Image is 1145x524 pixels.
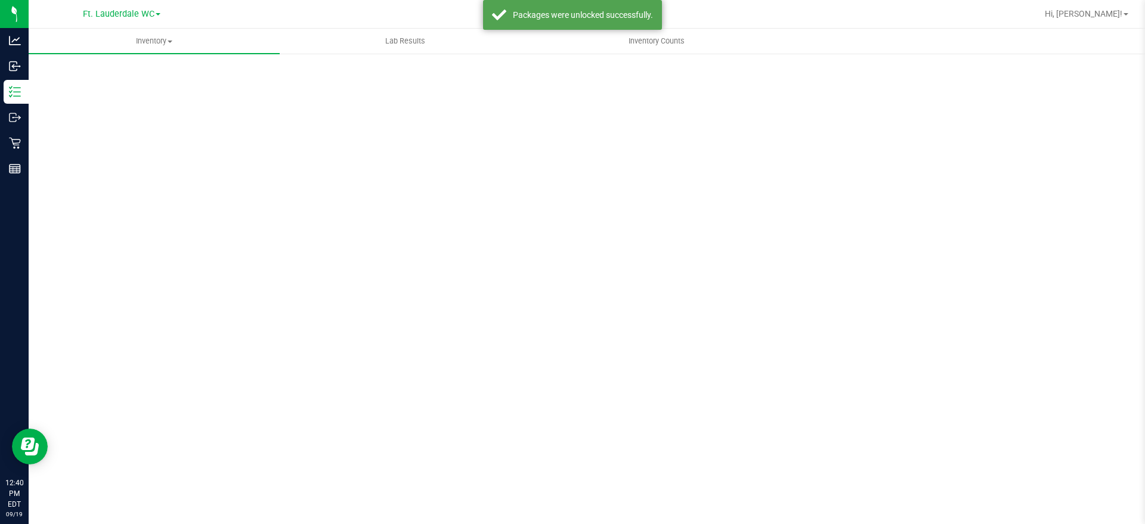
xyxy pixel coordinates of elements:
[9,86,21,98] inline-svg: Inventory
[5,478,23,510] p: 12:40 PM EDT
[369,36,441,46] span: Lab Results
[9,163,21,175] inline-svg: Reports
[12,429,48,464] iframe: Resource center
[612,36,701,46] span: Inventory Counts
[5,510,23,519] p: 09/19
[9,137,21,149] inline-svg: Retail
[9,111,21,123] inline-svg: Outbound
[280,29,531,54] a: Lab Results
[513,9,653,21] div: Packages were unlocked successfully.
[531,29,782,54] a: Inventory Counts
[83,9,154,19] span: Ft. Lauderdale WC
[9,35,21,46] inline-svg: Analytics
[29,36,280,46] span: Inventory
[1045,9,1122,18] span: Hi, [PERSON_NAME]!
[9,60,21,72] inline-svg: Inbound
[29,29,280,54] a: Inventory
